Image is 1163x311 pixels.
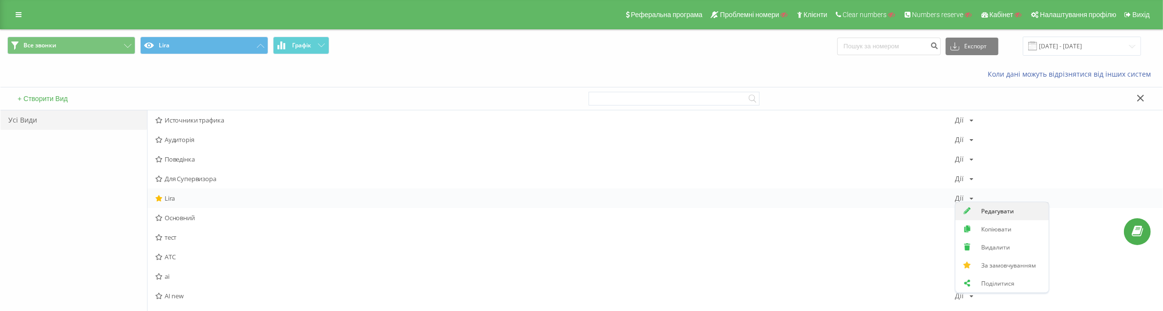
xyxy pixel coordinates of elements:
[955,136,964,143] div: Дії
[155,175,955,182] span: Для Супервизора
[955,195,964,202] div: Дії
[981,207,1014,215] span: Редагувати
[155,156,955,163] span: Поведінка
[1040,11,1116,19] span: Налаштування профілю
[15,94,71,103] button: + Створити Вид
[981,261,1036,270] span: За замовчуванням
[292,42,311,49] span: Графік
[155,117,955,124] span: Источники трафика
[837,38,941,55] input: Пошук за номером
[981,225,1012,233] span: Копіювати
[155,292,955,299] span: AI new
[631,11,703,19] span: Реферальна програма
[155,214,955,221] span: Основний
[988,69,1156,79] a: Коли дані можуть відрізнятися вiд інших систем
[955,156,964,163] div: Дії
[273,37,329,54] button: Графік
[140,37,268,54] button: Lira
[955,175,964,182] div: Дії
[720,11,779,19] span: Проблемні номери
[1134,94,1148,104] button: Закрити
[981,243,1010,251] span: Видалити
[23,41,56,49] span: Все звонки
[990,11,1014,19] span: Кабінет
[912,11,963,19] span: Numbers reserve
[7,37,135,54] button: Все звонки
[843,11,887,19] span: Clear numbers
[955,292,964,299] div: Дії
[981,279,1015,288] span: Поділитися
[155,273,955,280] span: ai
[155,234,955,241] span: тест
[0,110,147,130] div: Усі Види
[155,253,955,260] span: АТС
[155,195,955,202] span: Lira
[155,136,955,143] span: Аудиторія
[804,11,827,19] span: Клієнти
[946,38,998,55] button: Експорт
[1133,11,1150,19] span: Вихід
[955,117,964,124] div: Дії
